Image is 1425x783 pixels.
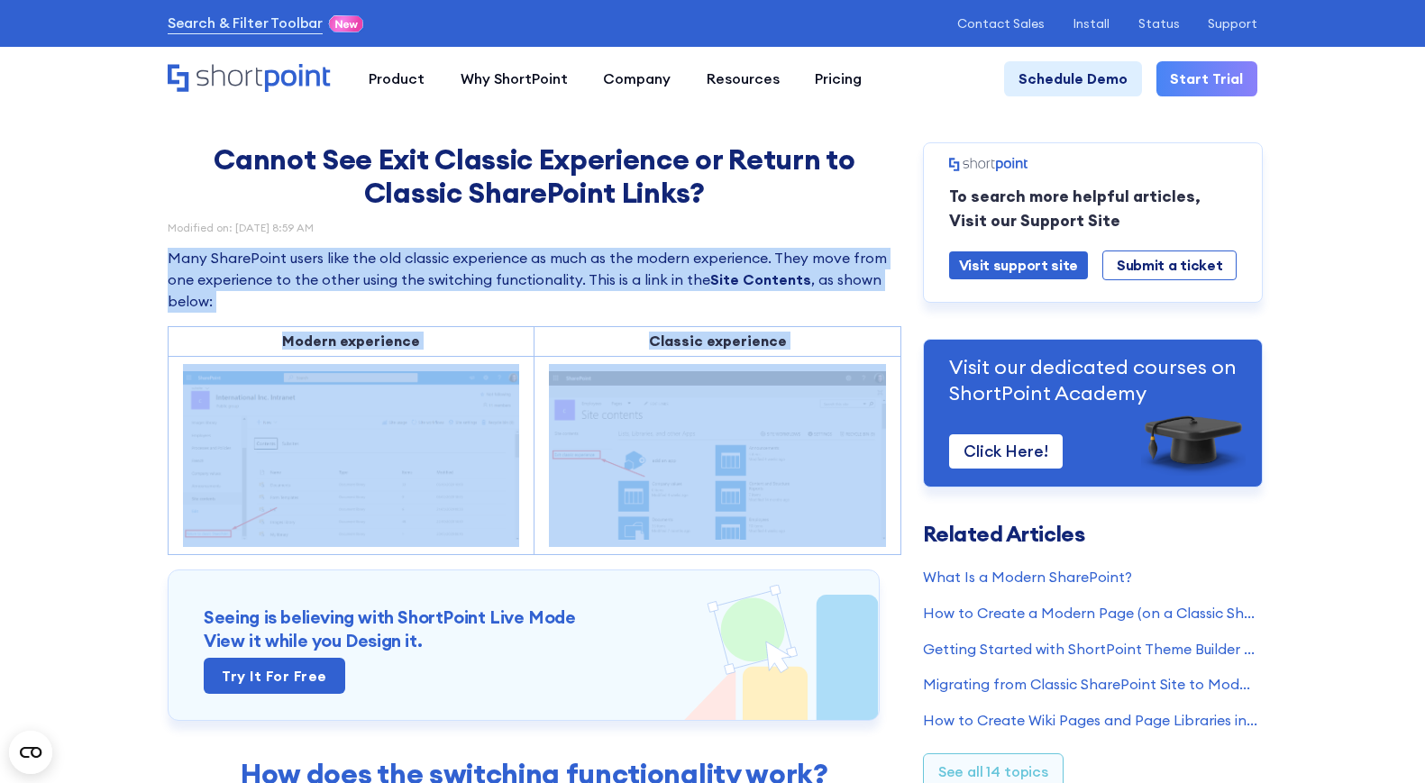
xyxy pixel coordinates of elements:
p: Many SharePoint users like the old classic experience as much as the modern experience. They move... [168,248,901,312]
h3: Seeing is believing with ShortPoint Live Mode View it while you Design it. [204,605,843,651]
a: Start Trial [1156,61,1258,97]
strong: Modern experience [282,332,420,350]
iframe: Chat Widget [1335,697,1425,783]
a: Click Here! [949,434,1063,469]
a: Install [1073,16,1110,31]
a: Submit a ticket [1102,250,1237,280]
a: Status [1138,16,1180,31]
a: Migrating from Classic SharePoint Site to Modern SharePoint Site (SharePoint Online) [923,674,1258,696]
a: Getting Started with ShortPoint Theme Builder - Classic SharePoint Sites (Part 1) [923,639,1258,660]
strong: Site Contents [710,270,811,288]
a: Home [168,64,333,95]
a: Schedule Demo [1004,61,1142,97]
h3: Related Articles [923,524,1258,545]
a: Contact Sales [957,16,1045,31]
div: Company [603,68,671,90]
a: How to Create Wiki Pages and Page Libraries in SharePoint [923,710,1258,732]
div: Product [369,68,425,90]
a: Support [1208,16,1257,31]
div: Resources [707,68,780,90]
a: Visit support site [949,251,1088,279]
a: Why ShortPoint [443,61,586,97]
a: Company [585,61,689,97]
div: Why ShortPoint [461,68,568,90]
button: Open CMP widget [9,731,52,774]
div: Modified on: [DATE] 8:59 AM [168,223,901,233]
a: Search & Filter Toolbar [168,13,323,34]
a: How to Create a Modern Page (on a Classic SharePoint Site) [923,603,1258,624]
a: Resources [689,61,798,97]
p: Visit our dedicated courses on ShortPoint Academy [949,354,1238,406]
a: What Is a Modern SharePoint? [923,567,1258,588]
h1: Cannot See Exit Classic Experience or Return to Classic SharePoint Links? [196,142,872,208]
strong: Classic experience [649,332,787,350]
div: Pricing [815,68,862,90]
a: Pricing [797,61,880,97]
a: Product [351,61,443,97]
p: To search more helpful articles, Visit our Support Site [949,185,1238,232]
a: Try it for free [204,658,345,694]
